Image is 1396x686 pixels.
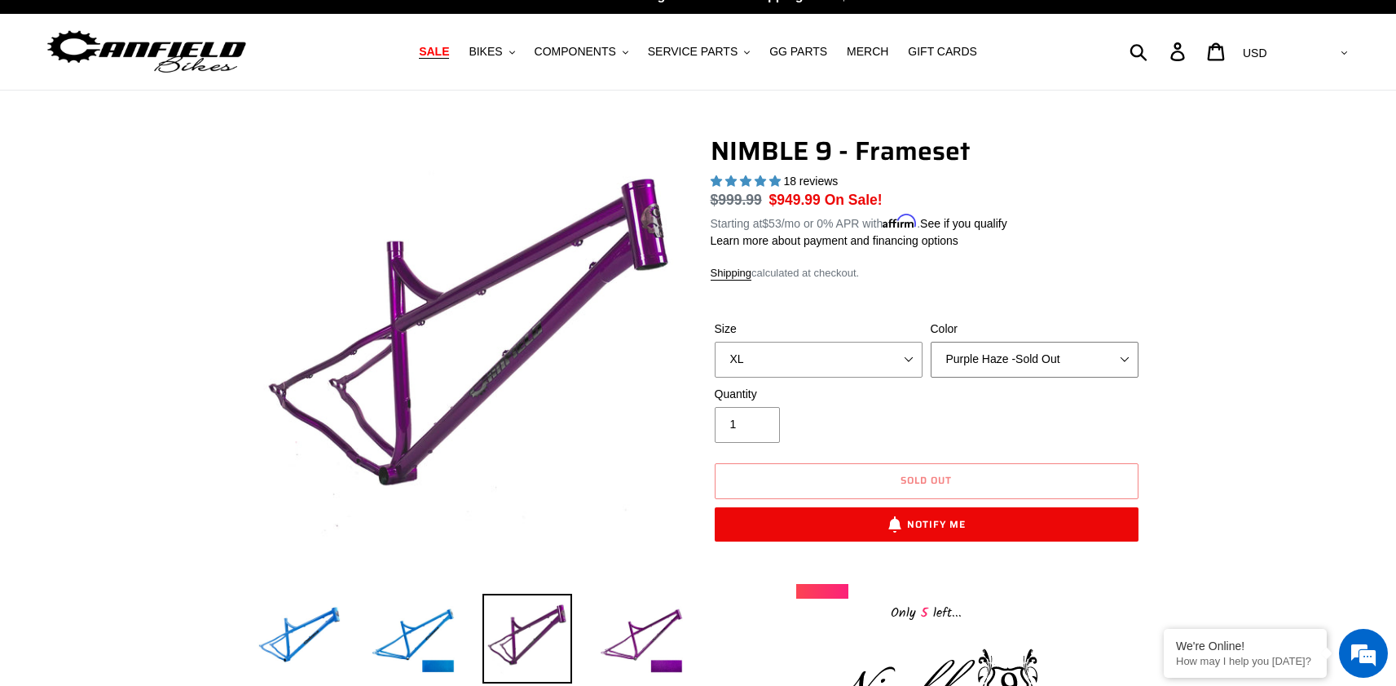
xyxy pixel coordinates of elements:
[711,135,1143,166] h1: NIMBLE 9 - Frameset
[419,45,449,59] span: SALE
[535,45,616,59] span: COMPONENTS
[796,599,1057,624] div: Only left...
[711,175,784,188] span: 4.89 stars
[597,594,686,684] img: Load image into Gallery viewer, NIMBLE 9 - Frameset
[839,41,896,63] a: MERCH
[648,45,738,59] span: SERVICE PARTS
[526,41,636,63] button: COMPONENTS
[482,594,572,684] img: Load image into Gallery viewer, NIMBLE 9 - Frameset
[469,45,502,59] span: BIKES
[900,41,985,63] a: GIFT CARDS
[901,472,952,488] span: Sold out
[825,189,883,210] span: On Sale!
[762,217,781,230] span: $53
[715,463,1138,499] button: Sold out
[711,192,762,208] s: $999.99
[460,41,522,63] button: BIKES
[1138,33,1180,69] input: Search
[761,41,835,63] a: GG PARTS
[715,321,923,338] label: Size
[769,45,827,59] span: GG PARTS
[783,175,838,188] span: 18 reviews
[920,217,1007,230] a: See if you qualify - Learn more about Affirm Financing (opens in modal)
[1176,640,1315,653] div: We're Online!
[769,192,821,208] span: $949.99
[847,45,888,59] span: MERCH
[640,41,758,63] button: SERVICE PARTS
[916,603,933,623] span: 5
[45,26,249,77] img: Canfield Bikes
[711,267,752,281] a: Shipping
[883,215,917,228] span: Affirm
[711,265,1143,281] div: calculated at checkout.
[715,386,923,403] label: Quantity
[908,45,977,59] span: GIFT CARDS
[368,594,458,684] img: Load image into Gallery viewer, NIMBLE 9 - Frameset
[715,507,1138,542] button: Notify Me
[711,234,958,247] a: Learn more about payment and financing options
[254,594,344,684] img: Load image into Gallery viewer, NIMBLE 9 - Frameset
[931,321,1138,338] label: Color
[711,211,1007,232] p: Starting at /mo or 0% APR with .
[411,41,457,63] a: SALE
[1176,655,1315,667] p: How may I help you today?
